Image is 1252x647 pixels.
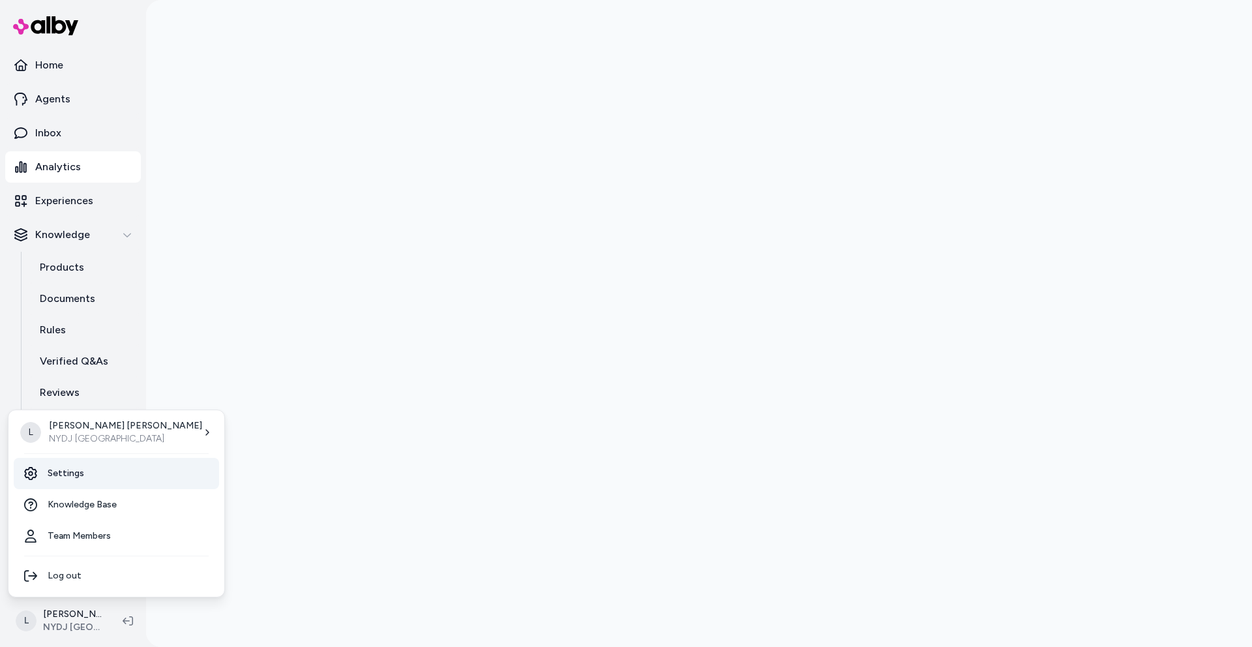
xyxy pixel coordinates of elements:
[49,419,202,432] p: [PERSON_NAME] [PERSON_NAME]
[14,560,219,592] div: Log out
[14,520,219,552] a: Team Members
[14,458,219,489] a: Settings
[20,422,41,443] span: L
[49,432,202,445] p: NYDJ [GEOGRAPHIC_DATA]
[48,498,117,511] span: Knowledge Base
